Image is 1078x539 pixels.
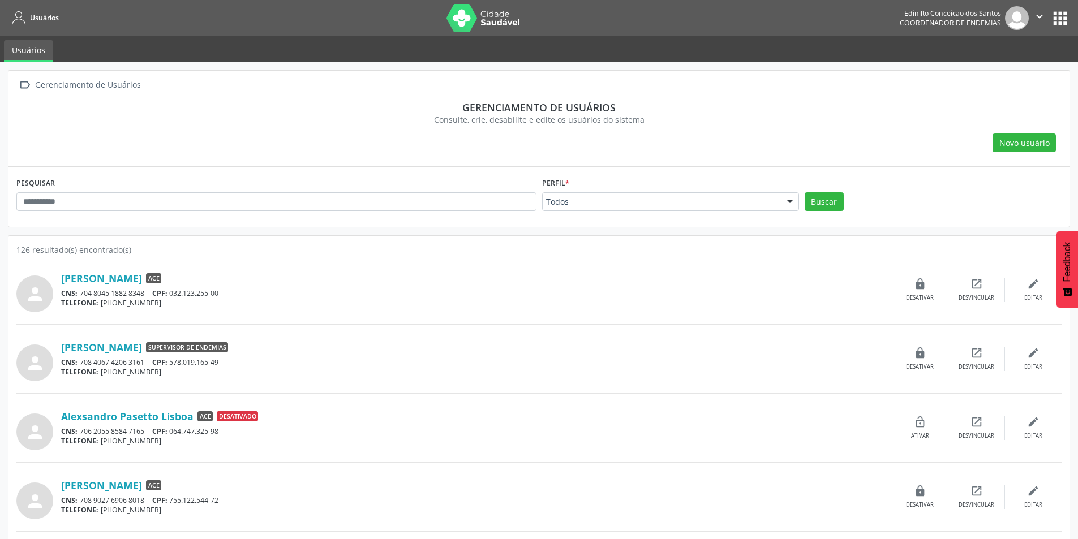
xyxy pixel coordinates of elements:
[61,298,892,308] div: [PHONE_NUMBER]
[25,353,45,373] i: person
[33,77,143,93] div: Gerenciamento de Usuários
[61,341,142,353] a: [PERSON_NAME]
[1027,485,1040,497] i: edit
[900,8,1001,18] div: Edinilto Conceicao dos Santos
[152,357,168,367] span: CPF:
[1056,231,1078,308] button: Feedback - Mostrar pesquisa
[914,416,926,428] i: lock_open
[16,175,55,192] label: PESQUISAR
[1027,278,1040,290] i: edit
[61,367,98,377] span: TELEFONE:
[1062,242,1072,282] span: Feedback
[914,347,926,359] i: lock
[197,411,213,421] span: ACE
[24,114,1054,126] div: Consulte, crie, desabilite e edite os usuários do sistema
[61,505,892,515] div: [PHONE_NUMBER]
[546,196,776,208] span: Todos
[16,244,1062,256] div: 126 resultado(s) encontrado(s)
[1005,6,1029,30] img: img
[906,294,934,302] div: Desativar
[146,342,228,352] span: Supervisor de Endemias
[25,491,45,511] i: person
[61,495,892,505] div: 708 9027 6906 8018 755.122.544-72
[16,77,33,93] i: 
[1029,6,1050,30] button: 
[1027,416,1040,428] i: edit
[993,133,1056,153] button: Novo usuário
[1027,347,1040,359] i: edit
[146,273,161,283] span: ACE
[61,272,142,284] a: [PERSON_NAME]
[900,18,1001,28] span: Coordenador de Endemias
[61,288,892,298] div: 704 8045 1882 8348 032.123.255-00
[152,426,168,436] span: CPF:
[1024,432,1042,440] div: Editar
[1024,294,1042,302] div: Editar
[542,175,569,192] label: Perfil
[914,485,926,497] i: lock
[25,284,45,304] i: person
[906,363,934,371] div: Desativar
[152,495,168,505] span: CPF:
[61,436,98,446] span: TELEFONE:
[30,13,59,23] span: Usuários
[970,485,983,497] i: open_in_new
[61,298,98,308] span: TELEFONE:
[61,436,892,446] div: [PHONE_NUMBER]
[61,410,194,422] a: Alexsandro Pasetto Lisboa
[999,137,1050,149] span: Novo usuário
[217,411,258,421] span: Desativado
[16,77,143,93] a:  Gerenciamento de Usuários
[805,192,844,212] button: Buscar
[970,416,983,428] i: open_in_new
[61,367,892,377] div: [PHONE_NUMBER]
[1050,8,1070,28] button: apps
[146,480,161,490] span: ACE
[1024,501,1042,509] div: Editar
[970,278,983,290] i: open_in_new
[959,501,994,509] div: Desvincular
[4,40,53,62] a: Usuários
[959,294,994,302] div: Desvincular
[61,288,78,298] span: CNS:
[25,422,45,442] i: person
[61,426,78,436] span: CNS:
[24,101,1054,114] div: Gerenciamento de usuários
[959,432,994,440] div: Desvincular
[914,278,926,290] i: lock
[8,8,59,27] a: Usuários
[61,505,98,515] span: TELEFONE:
[61,357,78,367] span: CNS:
[61,495,78,505] span: CNS:
[1033,10,1046,23] i: 
[152,288,168,298] span: CPF:
[61,479,142,491] a: [PERSON_NAME]
[959,363,994,371] div: Desvincular
[61,357,892,367] div: 708 4067 4206 3161 578.019.165-49
[61,426,892,436] div: 706 2055 8584 7165 064.747.325-98
[1024,363,1042,371] div: Editar
[970,347,983,359] i: open_in_new
[911,432,929,440] div: Ativar
[906,501,934,509] div: Desativar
